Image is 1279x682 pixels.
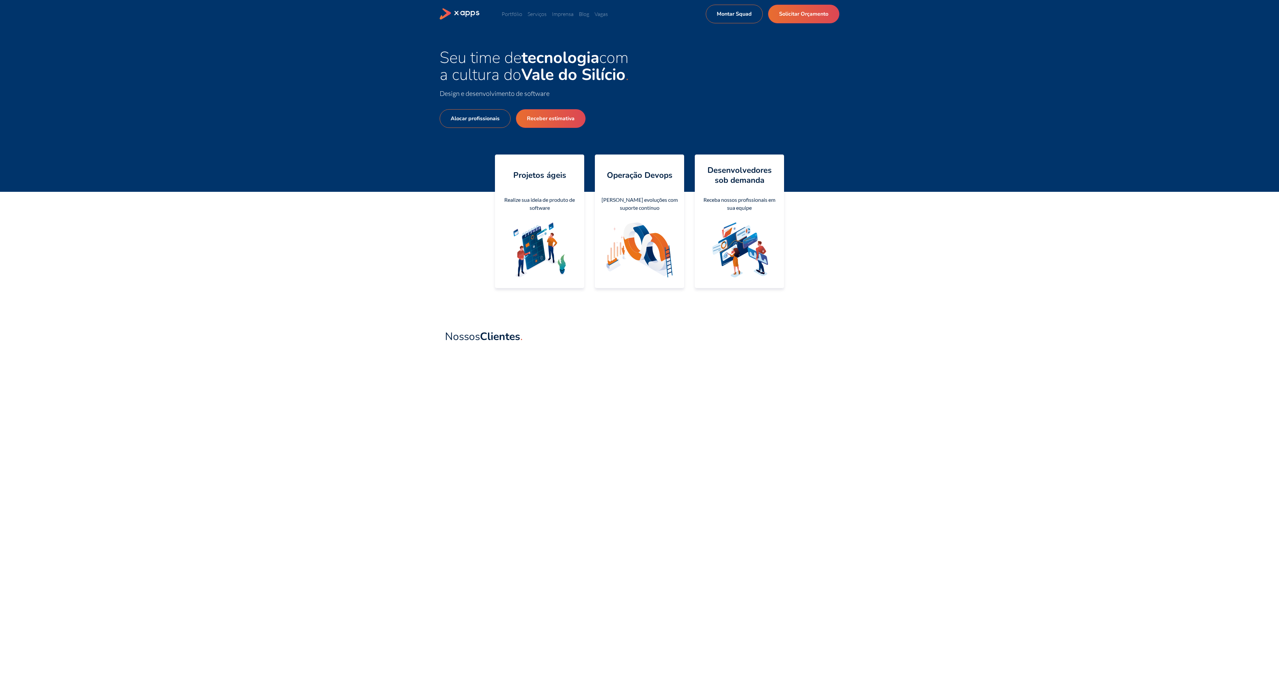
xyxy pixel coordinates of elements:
[502,11,522,17] a: Portfólio
[440,47,629,86] span: Seu time de com a cultura do
[768,5,839,23] a: Solicitar Orçamento
[513,170,566,180] h4: Projetos ágeis
[480,329,520,344] strong: Clientes
[440,89,550,98] span: Design e desenvolvimento de software
[521,64,626,86] strong: Vale do Silício
[516,109,586,128] a: Receber estimativa
[445,331,523,345] a: NossosClientes
[500,196,579,212] div: Realize sua ideia de produto de software
[579,11,589,17] a: Blog
[607,170,672,180] h4: Operação Devops
[600,196,679,212] div: [PERSON_NAME] evoluções com suporte contínuo
[522,47,599,69] strong: tecnologia
[700,196,779,212] div: Receba nossos profissionais em sua equipe
[528,11,547,17] a: Serviços
[700,165,779,185] h4: Desenvolvedores sob demanda
[595,11,608,17] a: Vagas
[440,109,511,128] a: Alocar profissionais
[445,329,520,344] span: Nossos
[706,5,763,23] a: Montar Squad
[552,11,574,17] a: Imprensa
